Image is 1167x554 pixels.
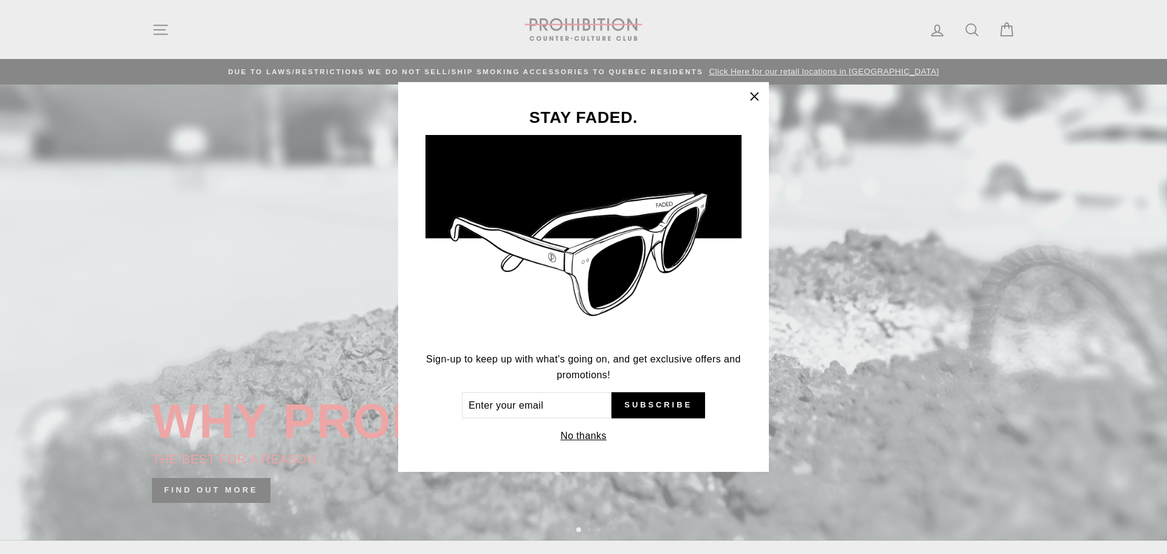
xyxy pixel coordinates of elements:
button: Subscribe [611,392,705,419]
span: Subscribe [624,400,692,410]
h3: STAY FADED. [425,109,742,126]
button: No thanks [557,428,610,445]
input: Enter your email [462,392,611,419]
p: Sign-up to keep up with what's going on, and get exclusive offers and promotions! [425,351,742,383]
